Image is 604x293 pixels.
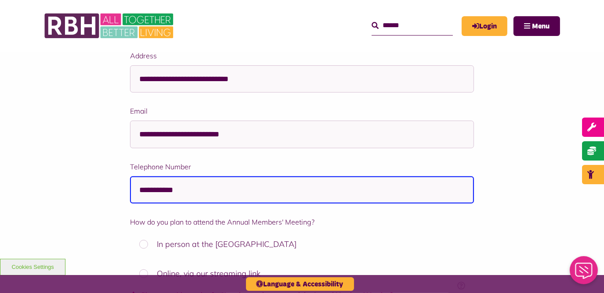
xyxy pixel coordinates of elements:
[514,16,560,36] button: Navigation
[130,106,474,116] label: Email
[130,217,474,227] label: How do you plan to attend the Annual Members' Meeting?
[532,23,550,30] span: Menu
[130,50,474,61] label: Address
[130,232,474,257] label: In person at the [GEOGRAPHIC_DATA]
[372,16,453,35] input: Search
[130,161,474,172] label: Telephone Number
[564,254,604,293] iframe: Netcall Web Assistant for live chat
[462,16,507,36] a: MyRBH
[246,277,354,291] button: Language & Accessibility
[130,261,474,286] label: Online, via our streaming link
[44,9,176,43] img: RBH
